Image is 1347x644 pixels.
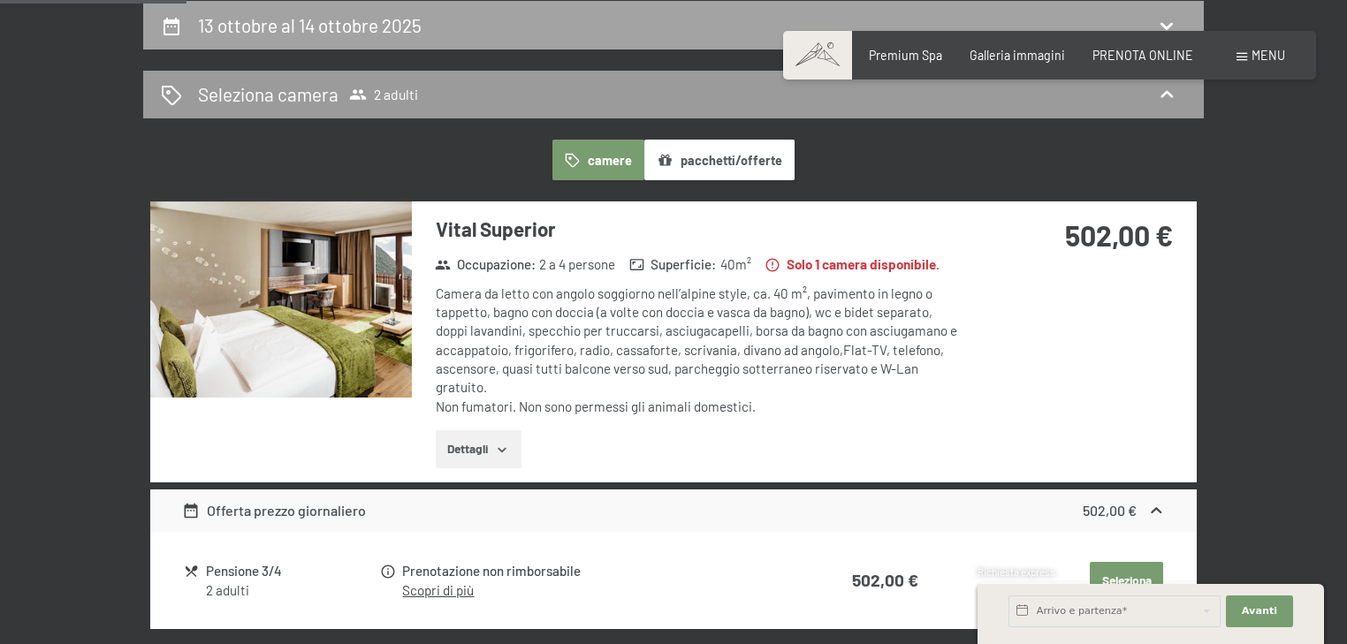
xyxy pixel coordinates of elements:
[552,140,644,180] button: camere
[1226,595,1293,627] button: Avanti
[402,582,474,598] a: Scopri di più
[970,48,1065,63] a: Galleria immagini
[1242,604,1277,618] span: Avanti
[435,255,536,274] strong: Occupazione :
[1090,562,1163,601] button: Seleziona
[436,216,962,243] h3: Vital Superior
[852,570,918,590] strong: 502,00 €
[539,255,615,274] span: 2 a 4 persone
[198,81,339,107] h2: Seleziona camera
[644,140,795,180] button: pacchetti/offerte
[978,566,1055,578] span: Richiesta express
[629,255,717,274] strong: Superficie :
[349,86,418,103] span: 2 adulti
[1092,48,1193,63] a: PRENOTA ONLINE
[206,581,378,600] div: 2 adulti
[765,255,940,274] strong: Solo 1 camera disponibile.
[150,489,1197,532] div: Offerta prezzo giornaliero502,00 €
[402,561,770,581] div: Prenotazione non rimborsabile
[198,14,422,36] h2: 13 ottobre al 14 ottobre 2025
[182,500,367,521] div: Offerta prezzo giornaliero
[206,561,378,581] div: Pensione 3/4
[436,284,962,416] div: Camera da letto con angolo soggiorno nell’alpine style, ca. 40 m², pavimento in legno o tappetto,...
[1083,502,1137,519] strong: 502,00 €
[869,48,942,63] a: Premium Spa
[150,201,412,398] img: mss_renderimg.php
[720,255,751,274] span: 40 m²
[1252,48,1285,63] span: Menu
[1065,218,1173,252] strong: 502,00 €
[436,430,521,469] button: Dettagli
